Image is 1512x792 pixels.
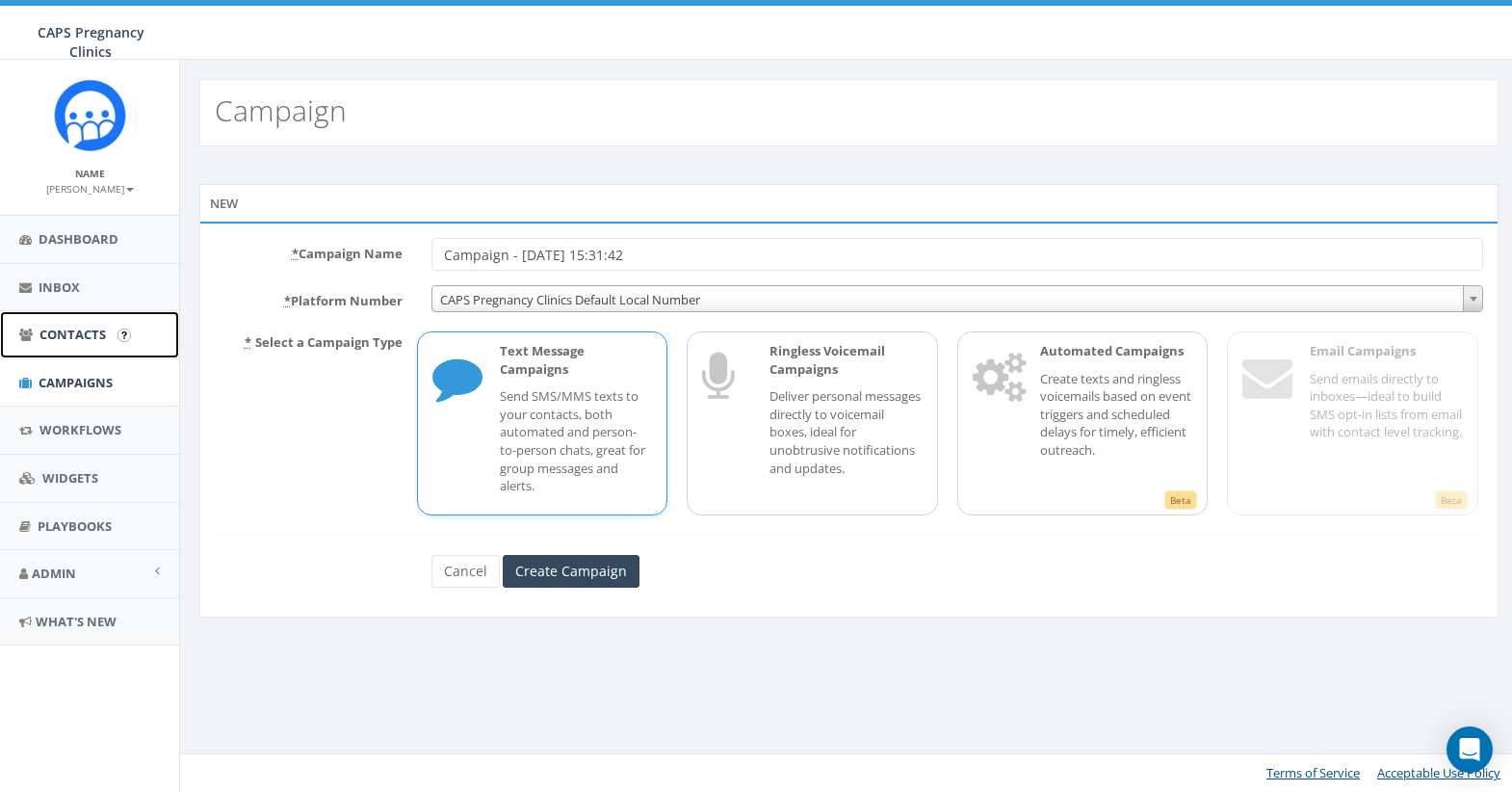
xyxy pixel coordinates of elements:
[769,387,923,477] p: Deliver personal messages directly to voicemail boxes, ideal for unobtrusive notifications and up...
[431,238,1484,271] input: Enter Campaign Name
[39,278,80,296] span: Inbox
[215,94,347,126] h2: Campaign
[39,230,118,248] span: Dashboard
[500,342,653,378] p: Text Message Campaigns
[200,285,417,310] label: Platform Number
[1377,764,1500,781] a: Acceptable Use Policy
[255,333,403,351] span: Select a Campaign Type
[46,179,134,197] a: [PERSON_NAME]
[39,326,106,343] span: Contacts
[46,182,134,196] small: [PERSON_NAME]
[39,374,113,391] span: Campaigns
[432,286,1483,313] span: CAPS Pregnancy Clinics Default Local Number
[1447,726,1493,773] div: Open Intercom Messenger
[38,517,112,535] span: Playbooks
[38,23,144,61] span: CAPS Pregnancy Clinics
[503,555,639,588] input: Create Campaign
[1266,764,1360,781] a: Terms of Service
[32,565,76,582] span: Admin
[431,285,1484,312] span: CAPS Pregnancy Clinics Default Local Number
[431,555,500,588] a: Cancel
[54,79,126,151] img: Rally_Corp_Icon_1.png
[1164,490,1197,510] span: Beta
[769,342,923,378] p: Ringless Voicemail Campaigns
[200,238,417,263] label: Campaign Name
[1040,342,1193,360] p: Automated Campaigns
[1435,490,1468,510] span: Beta
[292,245,299,262] abbr: required
[42,469,98,487] span: Widgets
[284,292,291,309] abbr: required
[75,167,105,180] small: Name
[1040,370,1193,460] p: Create texts and ringless voicemails based on event triggers and scheduled delays for timely, eff...
[36,613,117,630] span: What's New
[117,329,131,342] input: Submit
[39,421,121,438] span: Workflows
[199,184,1499,223] div: New
[500,387,653,494] p: Send SMS/MMS texts to your contacts, both automated and person-to-person chats, great for group m...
